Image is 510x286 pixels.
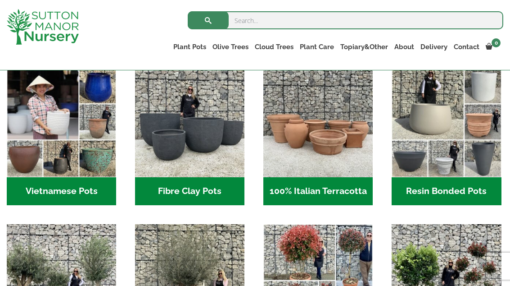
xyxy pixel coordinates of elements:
[7,9,79,45] img: logo
[209,41,252,53] a: Olive Trees
[135,68,244,205] a: Visit product category Fibre Clay Pots
[451,41,483,53] a: Contact
[297,41,337,53] a: Plant Care
[170,41,209,53] a: Plant Pots
[492,38,501,47] span: 0
[392,68,501,177] img: Home - 67232D1B A461 444F B0F6 BDEDC2C7E10B 1 105 c
[135,68,244,177] img: Home - 8194B7A3 2818 4562 B9DD 4EBD5DC21C71 1 105 c 1
[392,177,501,205] h2: Resin Bonded Pots
[263,68,373,177] img: Home - 1B137C32 8D99 4B1A AA2F 25D5E514E47D 1 105 c
[263,68,373,205] a: Visit product category 100% Italian Terracotta
[188,11,503,29] input: Search...
[417,41,451,53] a: Delivery
[7,68,116,177] img: Home - 6E921A5B 9E2F 4B13 AB99 4EF601C89C59 1 105 c
[135,177,244,205] h2: Fibre Clay Pots
[7,177,116,205] h2: Vietnamese Pots
[337,41,391,53] a: Topiary&Other
[263,177,373,205] h2: 100% Italian Terracotta
[483,41,503,53] a: 0
[252,41,297,53] a: Cloud Trees
[392,68,501,205] a: Visit product category Resin Bonded Pots
[391,41,417,53] a: About
[7,68,116,205] a: Visit product category Vietnamese Pots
